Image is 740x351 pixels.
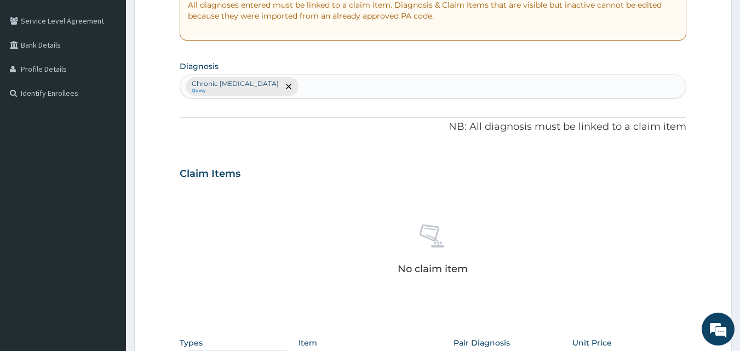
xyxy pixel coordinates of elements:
[454,337,510,348] label: Pair Diagnosis
[180,338,203,348] label: Types
[192,79,279,88] p: Chronic [MEDICAL_DATA]
[5,234,209,273] textarea: Type your message and hit 'Enter'
[57,61,184,76] div: Chat with us now
[180,120,687,134] p: NB: All diagnosis must be linked to a claim item
[284,82,294,91] span: remove selection option
[20,55,44,82] img: d_794563401_company_1708531726252_794563401
[180,61,219,72] label: Diagnosis
[398,263,468,274] p: No claim item
[180,168,240,180] h3: Claim Items
[192,88,279,94] small: Query
[180,5,206,32] div: Minimize live chat window
[572,337,612,348] label: Unit Price
[64,106,151,216] span: We're online!
[299,337,317,348] label: Item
